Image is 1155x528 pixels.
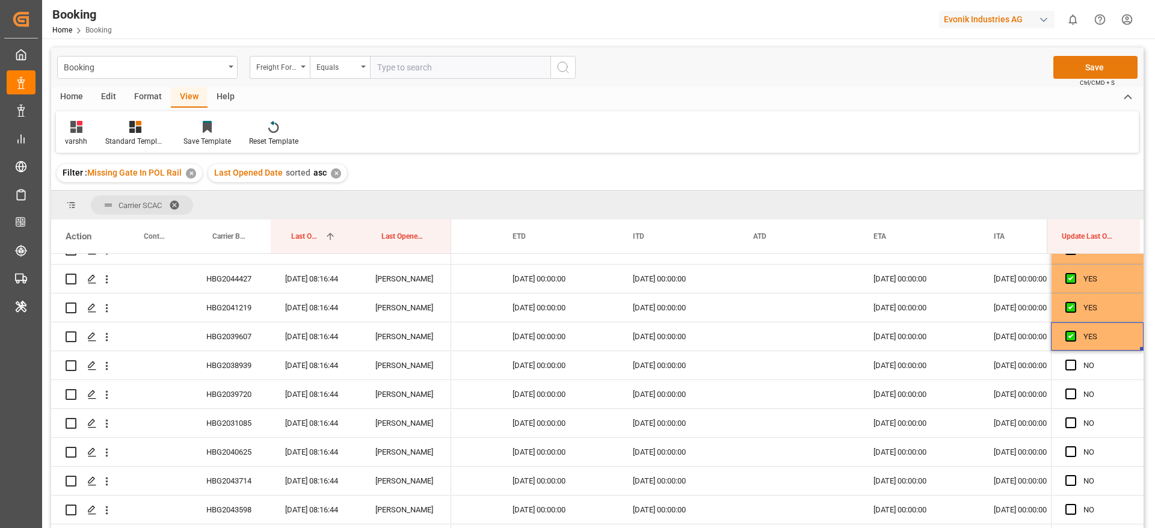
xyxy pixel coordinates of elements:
div: [DATE] 00:00:00 [618,293,739,322]
span: Carrier Booking No. [212,232,245,241]
div: [DATE] 00:00:00 [859,380,979,408]
span: Last Opened By [381,232,426,241]
span: Missing Gate In POL Rail [87,168,182,177]
div: [DATE] 00:00:00 [498,322,618,351]
div: [DATE] 08:16:44 [271,351,361,379]
div: [DATE] 00:00:00 [618,380,739,408]
div: [DATE] 08:16:44 [271,438,361,466]
div: [DATE] 08:16:44 [271,293,361,322]
div: Equals [316,59,357,73]
div: [DATE] 08:16:44 [271,409,361,437]
div: [DATE] 00:00:00 [979,293,1100,322]
div: Help [208,87,244,108]
span: ETA [873,232,886,241]
div: [DATE] 00:00:00 [618,467,739,495]
div: Press SPACE to select this row. [1051,496,1144,524]
div: [DATE] 00:00:00 [498,496,618,524]
div: [DATE] 00:00:00 [498,265,618,293]
div: [DATE] 00:00:00 [498,380,618,408]
div: Press SPACE to select this row. [1051,409,1144,438]
div: NO [1083,438,1129,466]
div: Booking [52,5,112,23]
div: [PERSON_NAME] [361,496,451,524]
span: asc [313,168,327,177]
button: Evonik Industries AG [939,8,1059,31]
div: [DATE] 08:16:44 [271,467,361,495]
input: Type to search [370,56,550,79]
div: [DATE] 00:00:00 [859,351,979,379]
div: Press SPACE to select this row. [51,380,451,409]
div: [DATE] 00:00:00 [498,438,618,466]
div: NO [1083,381,1129,408]
button: search button [550,56,576,79]
span: Update Last Opened By [1062,232,1115,241]
div: [DATE] 08:16:44 [271,496,361,524]
span: sorted [286,168,310,177]
div: [DATE] 00:00:00 [979,438,1100,466]
span: ATD [753,232,766,241]
button: open menu [310,56,370,79]
div: Press SPACE to select this row. [1051,380,1144,409]
div: [DATE] 00:00:00 [979,322,1100,351]
div: HBG2041219 [192,293,271,322]
div: Save Template [183,136,231,147]
div: [DATE] 00:00:00 [979,496,1100,524]
div: View [171,87,208,108]
div: Press SPACE to select this row. [51,351,451,380]
span: Last Opened Date [291,232,320,241]
div: Press SPACE to select this row. [51,322,451,351]
div: YES [1083,265,1129,293]
div: [DATE] 00:00:00 [618,496,739,524]
div: Home [51,87,92,108]
div: Format [125,87,171,108]
div: [DATE] 00:00:00 [618,322,739,351]
div: HBG2038939 [192,351,271,379]
div: [DATE] 08:16:44 [271,380,361,408]
div: Press SPACE to select this row. [1051,265,1144,293]
div: ✕ [331,168,341,179]
div: [PERSON_NAME] [361,322,451,351]
div: Press SPACE to select this row. [51,438,451,467]
div: Freight Forwarder's Reference No. [256,59,297,73]
div: [DATE] 00:00:00 [498,293,618,322]
div: [DATE] 00:00:00 [859,496,979,524]
div: Booking [64,59,224,74]
div: [DATE] 00:00:00 [618,351,739,379]
span: Filter : [63,168,87,177]
div: [DATE] 00:00:00 [979,265,1100,293]
span: Container No. [144,232,167,241]
div: [DATE] 00:00:00 [618,265,739,293]
div: [PERSON_NAME] [361,293,451,322]
div: [DATE] 00:00:00 [979,467,1100,495]
div: Edit [92,87,125,108]
div: [DATE] 00:00:00 [859,322,979,351]
span: Ctrl/CMD + S [1080,78,1115,87]
div: Press SPACE to select this row. [1051,293,1144,322]
div: [DATE] 00:00:00 [859,293,979,322]
div: [PERSON_NAME] [361,409,451,437]
button: Help Center [1086,6,1113,33]
div: Press SPACE to select this row. [51,409,451,438]
div: [PERSON_NAME] [361,380,451,408]
div: varshh [65,136,87,147]
div: [DATE] 00:00:00 [859,467,979,495]
div: [PERSON_NAME] [361,467,451,495]
div: [DATE] 00:00:00 [498,351,618,379]
div: [DATE] 00:00:00 [618,409,739,437]
div: HBG2039720 [192,380,271,408]
div: YES [1083,323,1129,351]
div: HBG2040625 [192,438,271,466]
button: open menu [57,56,238,79]
div: Press SPACE to select this row. [1051,438,1144,467]
div: [DATE] 00:00:00 [859,438,979,466]
div: Press SPACE to select this row. [1051,322,1144,351]
div: Press SPACE to select this row. [51,467,451,496]
div: Press SPACE to select this row. [1051,351,1144,380]
div: YES [1083,294,1129,322]
div: Action [66,231,91,242]
span: ITA [994,232,1005,241]
div: [PERSON_NAME] [361,265,451,293]
button: show 0 new notifications [1059,6,1086,33]
div: [DATE] 00:00:00 [859,409,979,437]
div: [DATE] 08:16:44 [271,265,361,293]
